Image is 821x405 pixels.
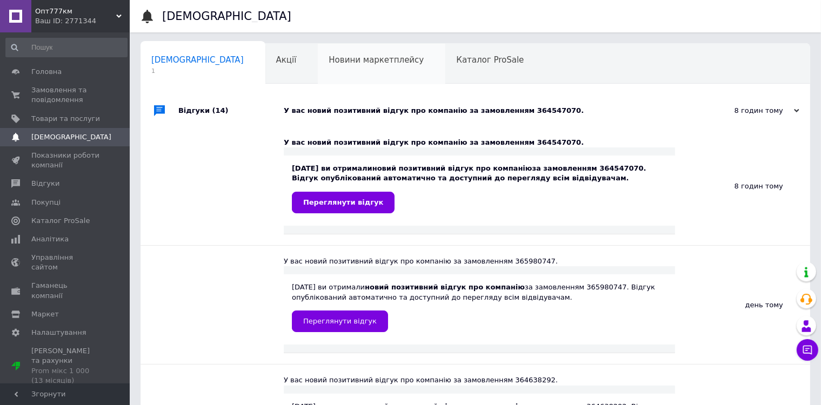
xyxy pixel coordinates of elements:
span: Відгуки [31,179,59,188]
div: Prom мікс 1 000 (13 місяців) [31,366,100,386]
div: У вас новий позитивний відгук про компанію за замовленням 365980747. [284,256,675,266]
a: Переглянути відгук [292,192,395,213]
h1: [DEMOGRAPHIC_DATA] [162,10,291,23]
input: Пошук [5,38,128,57]
div: день тому [675,246,810,364]
button: Чат з покупцем [797,339,818,361]
span: Переглянути відгук [303,317,377,325]
div: Відгуки [178,94,284,127]
div: [DATE] ви отримали за замовленням 364547070. Відгук опублікований автоматично та доступний до пер... [292,164,667,213]
span: Акції [276,55,297,65]
span: Товари та послуги [31,114,100,124]
span: Переглянути відгук [303,198,383,206]
span: Показники роботи компанії [31,151,100,170]
a: Переглянути відгук [292,310,388,332]
span: [DEMOGRAPHIC_DATA] [31,132,111,142]
b: новий позитивний відгук про компанію [365,283,525,291]
div: 8 годин тому [691,106,799,116]
span: Налаштування [31,328,86,337]
div: 8 годин тому [675,127,810,245]
span: [PERSON_NAME] та рахунки [31,346,100,386]
span: Каталог ProSale [456,55,524,65]
div: [DATE] ви отримали за замовленням 365980747. Відгук опублікований автоматично та доступний до пер... [292,282,667,332]
span: (14) [212,106,229,114]
div: Ваш ID: 2771344 [35,16,130,26]
span: Покупці [31,198,61,207]
span: Каталог ProSale [31,216,90,226]
span: Головна [31,67,62,77]
span: Управління сайтом [31,253,100,272]
span: Гаманець компанії [31,281,100,300]
b: новий позитивний відгук про компанію [372,164,532,172]
span: [DEMOGRAPHIC_DATA] [151,55,244,65]
span: Новини маркетплейсу [329,55,424,65]
div: У вас новий позитивний відгук про компанію за замовленням 364638292. [284,375,675,385]
span: Опт777км [35,6,116,16]
div: У вас новий позитивний відгук про компанію за замовленням 364547070. [284,106,691,116]
div: У вас новий позитивний відгук про компанію за замовленням 364547070. [284,138,675,147]
span: Маркет [31,309,59,319]
span: Замовлення та повідомлення [31,85,100,105]
span: Аналітика [31,234,69,244]
span: 1 [151,67,244,75]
